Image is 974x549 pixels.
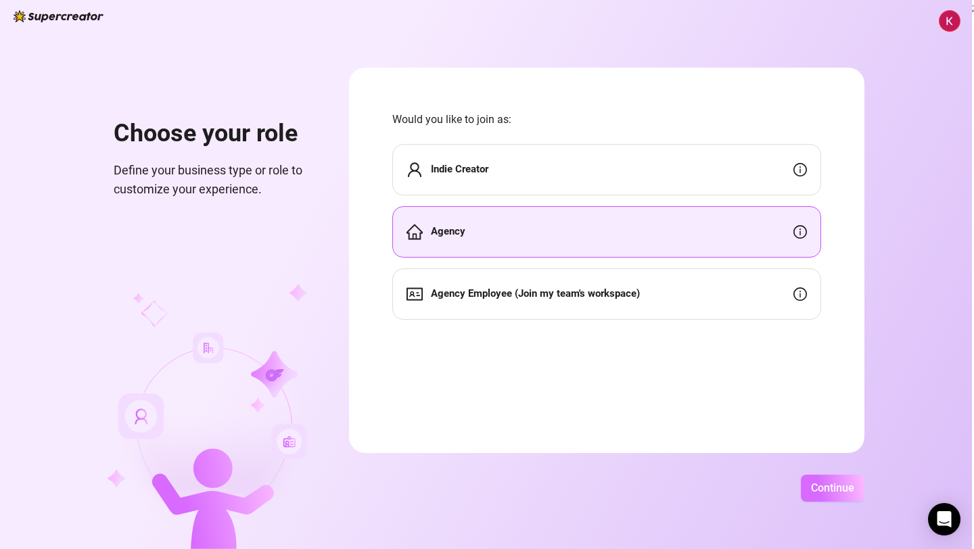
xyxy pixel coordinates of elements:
[928,503,960,535] div: Open Intercom Messenger
[407,286,423,302] span: idcard
[114,161,317,199] span: Define your business type or role to customize your experience.
[114,119,317,149] h1: Choose your role
[431,163,488,175] strong: Indie Creator
[431,287,640,300] strong: Agency Employee (Join my team's workspace)
[801,475,864,502] button: Continue
[407,162,423,178] span: user
[793,163,807,176] span: info-circle
[431,225,465,237] strong: Agency
[14,10,103,22] img: logo
[811,481,854,494] span: Continue
[407,224,423,240] span: home
[793,287,807,301] span: info-circle
[793,225,807,239] span: info-circle
[940,11,960,31] img: ACg8ocKLBAG-b_nLRrdy8sxoeEai_FyLPBFmPm94iuiXfC-m3gJ68A=s96-c
[392,111,821,128] span: Would you like to join as:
